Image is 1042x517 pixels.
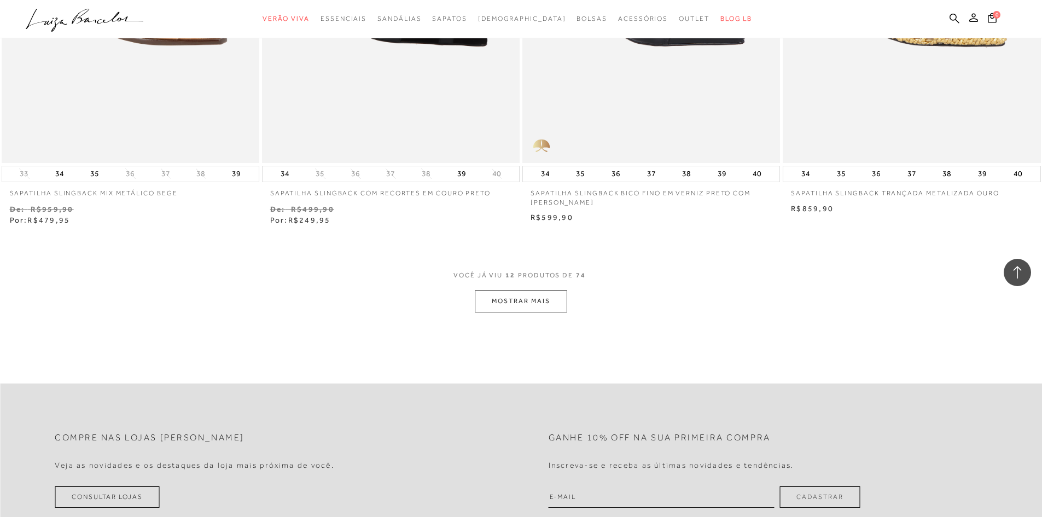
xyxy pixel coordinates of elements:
a: categoryNavScreenReaderText [377,9,421,29]
button: 39 [229,166,244,182]
span: Verão Viva [263,15,310,22]
small: De: [10,205,25,213]
span: R$249,95 [288,216,331,224]
span: Acessórios [618,15,668,22]
button: 38 [679,166,694,182]
button: 34 [538,166,553,182]
a: categoryNavScreenReaderText [618,9,668,29]
button: 36 [348,169,363,179]
button: 35 [312,169,328,179]
span: Bolsas [577,15,607,22]
span: [DEMOGRAPHIC_DATA] [478,15,566,22]
button: MOSTRAR MAIS [475,291,567,312]
span: Sapatos [432,15,467,22]
span: R$599,90 [531,213,573,222]
span: BLOG LB [720,15,752,22]
a: categoryNavScreenReaderText [321,9,366,29]
h2: Ganhe 10% off na sua primeira compra [549,433,771,443]
button: 34 [277,166,293,182]
button: Cadastrar [779,486,860,508]
input: E-mail [549,486,775,508]
span: 12 [505,271,515,291]
span: Sandálias [377,15,421,22]
button: 39 [454,166,469,182]
a: categoryNavScreenReaderText [577,9,607,29]
button: 38 [418,169,434,179]
button: 37 [644,166,659,182]
h2: Compre nas lojas [PERSON_NAME] [55,433,245,443]
span: 0 [993,11,1000,19]
button: 36 [608,166,624,182]
button: 37 [383,169,398,179]
button: 40 [1010,166,1026,182]
a: categoryNavScreenReaderText [263,9,310,29]
a: BLOG LB [720,9,752,29]
button: 38 [193,169,208,179]
h4: Veja as novidades e os destaques da loja mais próxima de você. [55,461,334,470]
button: 34 [52,166,67,182]
span: PRODUTOS DE [518,271,573,280]
span: VOCê JÁ VIU [453,271,503,280]
button: 36 [869,166,884,182]
a: SAPATILHA SLINGBACK TRANÇADA METALIZADA OURO [783,182,1040,198]
span: Outlet [679,15,709,22]
button: 0 [985,12,1000,27]
a: noSubCategoriesText [478,9,566,29]
h4: Inscreva-se e receba as últimas novidades e tendências. [549,461,794,470]
button: 34 [798,166,813,182]
a: SAPATILHA SLINGBACK COM RECORTES EM COURO PRETO [262,182,520,198]
a: categoryNavScreenReaderText [679,9,709,29]
img: golden_caliandra_v6.png [522,130,561,163]
button: 37 [904,166,919,182]
button: 38 [939,166,954,182]
a: SAPATILHA SLINGBACK MIX METÁLICO BEGE [2,182,259,198]
button: 35 [834,166,849,182]
button: 35 [87,166,102,182]
button: 39 [975,166,990,182]
span: 74 [576,271,586,291]
span: R$859,90 [791,204,834,213]
button: 37 [158,169,173,179]
button: 39 [714,166,730,182]
button: 40 [489,169,504,179]
span: Essenciais [321,15,366,22]
span: Por: [270,216,331,224]
a: SAPATILHA SLINGBACK BICO FINO EM VERNIZ PRETO COM [PERSON_NAME] [522,182,780,207]
button: 36 [123,169,138,179]
button: 33 [16,169,32,179]
span: R$479,95 [27,216,70,224]
a: Consultar Lojas [55,486,160,508]
button: 40 [749,166,765,182]
span: Por: [10,216,71,224]
small: De: [270,205,286,213]
a: categoryNavScreenReaderText [432,9,467,29]
small: R$959,90 [31,205,74,213]
button: 35 [573,166,588,182]
small: R$499,90 [291,205,334,213]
